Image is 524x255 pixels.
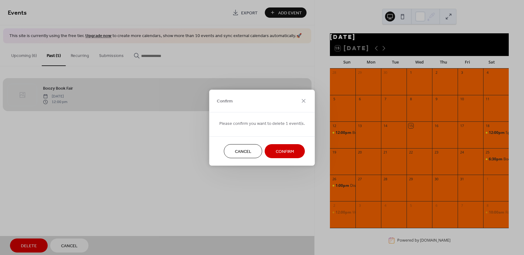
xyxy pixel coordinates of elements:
span: Cancel [235,148,251,155]
button: Confirm [265,144,305,158]
button: Cancel [224,144,262,158]
span: Please confirm you want to delete 1 event(s. [219,120,305,127]
span: Confirm [217,98,233,105]
span: Confirm [276,148,294,155]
